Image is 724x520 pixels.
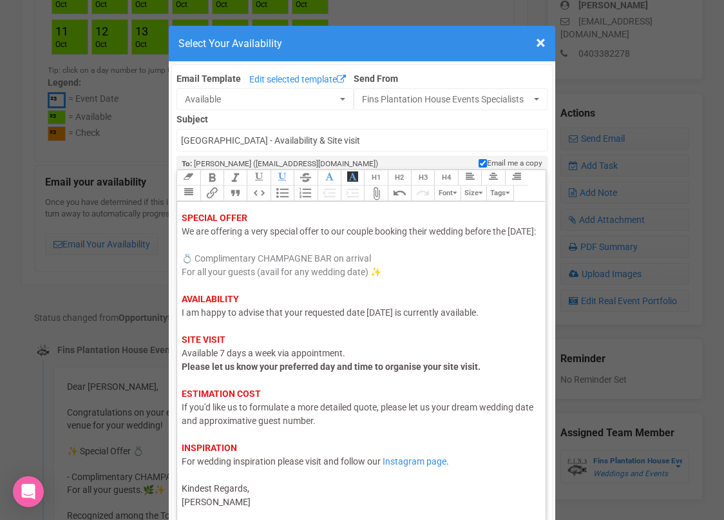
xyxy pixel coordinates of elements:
[182,361,481,372] strong: Please let us know your preferred day and time to organise your site visit.
[246,72,349,88] a: Edit selected template
[176,72,241,85] label: Email Template
[182,213,247,223] strong: SPECIAL OFFER
[176,110,548,126] label: Subject
[182,294,239,304] strong: AVAILABILITY
[176,170,200,186] button: Clear Formatting at cursor
[388,186,411,201] button: Undo
[224,186,247,201] button: Quote
[341,186,364,201] button: Increase Level
[434,186,460,201] button: Font
[200,170,224,186] button: Bold
[185,93,337,106] span: Available
[271,186,294,201] button: Bullets
[318,170,341,186] button: Font Colour
[486,186,514,201] button: Tags
[364,170,387,186] button: Heading 1
[224,170,247,186] button: Italic
[182,483,251,507] span: Kindest Regards, [PERSON_NAME]
[194,159,378,168] span: [PERSON_NAME] ([EMAIL_ADDRESS][DOMAIN_NAME])
[294,186,317,201] button: Numbers
[182,348,345,358] span: Available 7 days a week via appointment.
[383,456,446,467] a: Instagram page
[195,253,371,264] span: Complimentary CHAMPAGNE BAR on arrival
[182,159,192,168] strong: To:
[176,186,200,201] button: Align Justified
[182,130,537,509] div: .
[182,226,536,236] span: We are offering a very special offer to our couple booking their wedding before the [DATE]:
[395,173,404,182] span: H2
[182,443,237,453] strong: INSPIRATION
[178,35,546,52] h4: Select Your Availability
[364,186,387,201] button: Attach Files
[354,70,548,85] label: Send From
[442,173,451,182] span: H4
[318,186,341,201] button: Decrease Level
[487,158,542,169] span: Email me a copy
[372,173,381,182] span: H1
[182,456,381,467] span: For wedding inspiration please visit and follow our
[536,32,546,53] span: ×
[13,476,44,507] div: Open Intercom Messenger
[247,170,270,186] button: Underline
[247,186,270,201] button: Code
[434,170,457,186] button: Heading 4
[362,93,531,106] span: Fins Plantation House Events Specialists
[461,186,486,201] button: Size
[182,267,381,277] span: For all your guests (avail for any wedding date) ✨
[182,307,479,318] span: I am happy to advise that your requested date [DATE] is currently available.
[481,170,504,186] button: Align Center
[182,402,533,426] span: If you'd like us to formulate a more detailed quote, please let us your dream wedding date and ap...
[341,170,364,186] button: Font Background
[294,170,317,186] button: Strikethrough
[271,170,294,186] button: Underline Colour
[388,170,411,186] button: Heading 2
[411,186,434,201] button: Redo
[505,170,528,186] button: Align Right
[419,173,428,182] span: H3
[200,186,224,201] button: Link
[182,334,225,345] strong: SITE VISIT
[182,253,193,264] span: 💍
[458,170,481,186] button: Align Left
[182,389,261,399] strong: ESTIMATION COST
[411,170,434,186] button: Heading 3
